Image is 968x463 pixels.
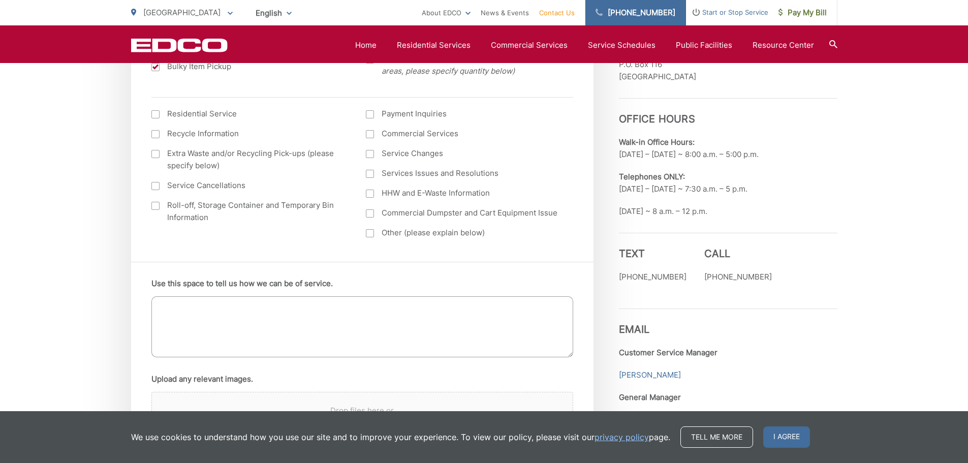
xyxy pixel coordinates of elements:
[397,39,471,51] a: Residential Services
[151,128,346,140] label: Recycle Information
[619,58,837,83] p: P.O. Box 116 [GEOGRAPHIC_DATA]
[151,199,346,224] label: Roll-off, Storage Container and Temporary Bin Information
[366,167,560,179] label: Services Issues and Resolutions
[619,248,686,260] h3: Text
[619,172,685,181] b: Telephones ONLY:
[619,137,695,147] b: Walk-in Office Hours:
[382,53,560,77] span: Additional Green-Waste Cart
[763,426,810,448] span: I agree
[366,147,560,160] label: Service Changes
[164,405,560,417] span: Drop files here or
[491,39,568,51] a: Commercial Services
[131,431,670,443] p: We use cookies to understand how you use our site and to improve your experience. To view our pol...
[619,392,681,402] strong: General Manager
[619,348,717,357] strong: Customer Service Manager
[422,7,471,19] a: About EDCO
[595,431,649,443] a: privacy policy
[619,271,686,283] p: [PHONE_NUMBER]
[619,369,681,381] a: [PERSON_NAME]
[481,7,529,19] a: News & Events
[680,426,753,448] a: Tell me more
[151,147,346,172] label: Extra Waste and/or Recycling Pick-ups (please specify below)
[704,271,772,283] p: [PHONE_NUMBER]
[676,39,732,51] a: Public Facilities
[151,179,346,192] label: Service Cancellations
[366,227,560,239] label: Other (please explain below)
[366,128,560,140] label: Commercial Services
[619,308,837,335] h3: Email
[753,39,814,51] a: Resource Center
[151,108,346,120] label: Residential Service
[151,279,333,288] label: Use this space to tell us how we can be of service.
[619,205,837,218] p: [DATE] ~ 8 a.m. – 12 p.m.
[619,98,837,125] h3: Office Hours
[355,39,377,51] a: Home
[704,248,772,260] h3: Call
[539,7,575,19] a: Contact Us
[366,207,560,219] label: Commercial Dumpster and Cart Equipment Issue
[151,375,253,384] label: Upload any relevant images.
[248,4,299,22] span: English
[778,7,827,19] span: Pay My Bill
[143,8,221,17] span: [GEOGRAPHIC_DATA]
[366,108,560,120] label: Payment Inquiries
[619,171,837,195] p: [DATE] – [DATE] ~ 7:30 a.m. – 5 p.m.
[588,39,655,51] a: Service Schedules
[131,38,228,52] a: EDCD logo. Return to the homepage.
[619,136,837,161] p: [DATE] – [DATE] ~ 8:00 a.m. – 5:00 p.m.
[366,187,560,199] label: HHW and E-Waste Information
[151,60,346,73] label: Bulky Item Pickup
